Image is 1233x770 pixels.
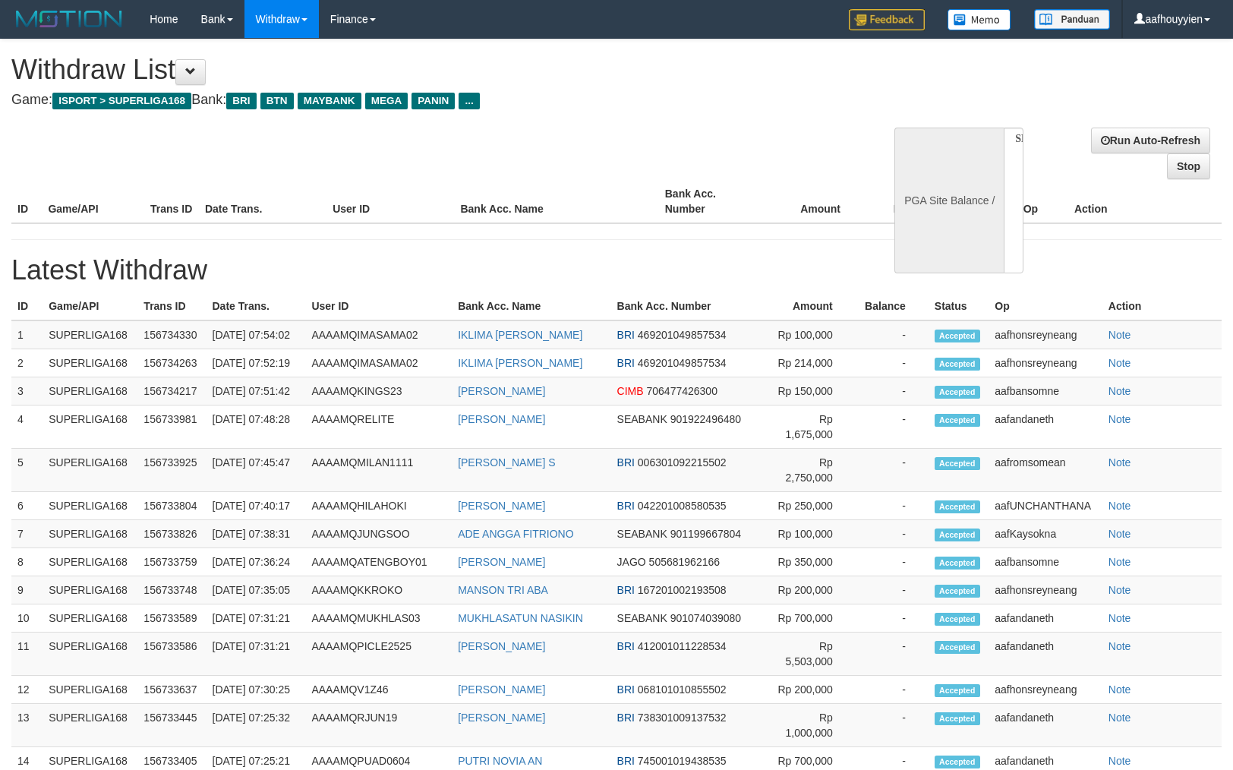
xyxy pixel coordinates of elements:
th: Bank Acc. Name [452,292,610,320]
th: Amount [761,180,863,223]
td: AAAAMQIMASAMA02 [305,320,452,349]
th: ID [11,180,42,223]
td: AAAAMQMILAN1111 [305,449,452,492]
td: Rp 214,000 [763,349,855,377]
span: Accepted [935,529,980,541]
span: 412001011228534 [638,640,727,652]
a: IKLIMA [PERSON_NAME] [458,329,582,341]
td: - [856,320,929,349]
th: Action [1102,292,1222,320]
td: aafandaneth [989,604,1102,633]
td: Rp 150,000 [763,377,855,406]
th: Date Trans. [207,292,306,320]
td: 156733445 [137,704,206,747]
span: JAGO [617,556,646,568]
td: - [856,492,929,520]
span: 901922496480 [670,413,741,425]
a: Note [1108,683,1131,696]
a: [PERSON_NAME] [458,683,545,696]
span: SEABANK [617,612,667,624]
td: - [856,576,929,604]
img: MOTION_logo.png [11,8,127,30]
td: Rp 1,675,000 [763,406,855,449]
td: 156734330 [137,320,206,349]
td: 9 [11,576,43,604]
td: Rp 1,000,000 [763,704,855,747]
td: 156733925 [137,449,206,492]
td: aafandaneth [989,406,1102,449]
td: 156733981 [137,406,206,449]
div: PGA Site Balance / [894,128,1004,273]
td: 156733804 [137,492,206,520]
th: Balance [863,180,957,223]
span: 042201008580535 [638,500,727,512]
td: - [856,704,929,747]
span: SEABANK [617,528,667,540]
td: [DATE] 07:48:28 [207,406,306,449]
td: Rp 5,503,000 [763,633,855,676]
a: Note [1108,712,1131,724]
td: 3 [11,377,43,406]
span: Accepted [935,500,980,513]
td: AAAAMQHILAHOKI [305,492,452,520]
a: [PERSON_NAME] S [458,456,555,469]
td: - [856,604,929,633]
td: AAAAMQIMASAMA02 [305,349,452,377]
td: aafandaneth [989,704,1102,747]
img: Feedback.jpg [849,9,925,30]
td: - [856,377,929,406]
td: 8 [11,548,43,576]
span: 469201049857534 [638,357,727,369]
span: Accepted [935,414,980,427]
th: ID [11,292,43,320]
a: Note [1108,500,1131,512]
td: SUPERLIGA168 [43,520,137,548]
td: [DATE] 07:52:19 [207,349,306,377]
span: PANIN [412,93,455,109]
th: Action [1068,180,1222,223]
th: Amount [763,292,855,320]
th: Game/API [42,180,144,223]
a: [PERSON_NAME] [458,556,545,568]
td: SUPERLIGA168 [43,633,137,676]
span: BRI [617,329,635,341]
a: PUTRI NOVIA AN [458,755,542,767]
span: BRI [617,357,635,369]
td: 12 [11,676,43,704]
td: 156733748 [137,576,206,604]
td: 156734217 [137,377,206,406]
td: Rp 350,000 [763,548,855,576]
span: Accepted [935,457,980,470]
td: Rp 200,000 [763,676,855,704]
td: 2 [11,349,43,377]
td: aafKaysokna [989,520,1102,548]
span: BRI [617,500,635,512]
a: ADE ANGGA FITRIONO [458,528,573,540]
td: - [856,520,929,548]
span: 068101010855502 [638,683,727,696]
h1: Latest Withdraw [11,255,1222,286]
span: BTN [260,93,294,109]
td: - [856,676,929,704]
span: 706477426300 [646,385,717,397]
td: Rp 2,750,000 [763,449,855,492]
td: SUPERLIGA168 [43,349,137,377]
td: [DATE] 07:51:42 [207,377,306,406]
th: User ID [305,292,452,320]
a: Note [1108,456,1131,469]
td: aafbansomne [989,548,1102,576]
td: - [856,548,929,576]
td: 10 [11,604,43,633]
a: MUKHLASATUN NASIKIN [458,612,583,624]
span: ISPORT > SUPERLIGA168 [52,93,191,109]
td: SUPERLIGA168 [43,449,137,492]
a: Stop [1167,153,1210,179]
img: panduan.png [1034,9,1110,30]
td: AAAAMQPICLE2525 [305,633,452,676]
td: 4 [11,406,43,449]
th: Balance [856,292,929,320]
td: [DATE] 07:35:05 [207,576,306,604]
td: aafUNCHANTHANA [989,492,1102,520]
span: 505681962166 [649,556,720,568]
a: Note [1108,584,1131,596]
